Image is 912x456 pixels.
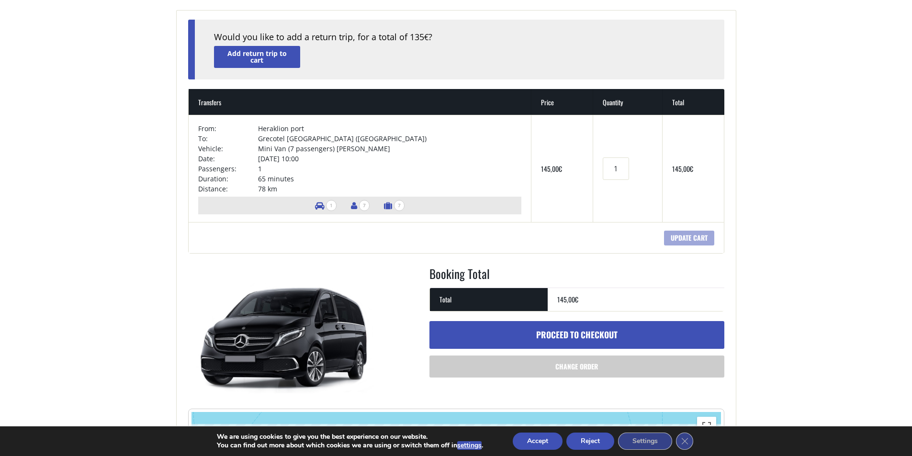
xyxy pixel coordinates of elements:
a: Change order [429,356,724,378]
div: Would you like to add a return trip, for a total of 135 ? [214,31,705,44]
td: Distance: [198,184,258,194]
th: Total [663,89,724,115]
p: You can find out more about which cookies we are using or switch them off in . [217,441,483,450]
td: [DATE] 10:00 [258,154,522,164]
td: Mini Van (7 passengers) [PERSON_NAME] [258,144,522,154]
li: Number of passengers [346,197,374,214]
bdi: 145,00 [541,164,562,174]
li: Number of luggage items [379,197,409,214]
td: 78 km [258,184,522,194]
td: Grecotel [GEOGRAPHIC_DATA] ([GEOGRAPHIC_DATA]) [258,133,522,144]
td: 1 [258,164,522,174]
span: 7 [359,200,370,211]
button: Reject [566,433,614,450]
bdi: 145,00 [672,164,693,174]
td: Date: [198,154,258,164]
button: Close GDPR Cookie Banner [676,433,693,450]
input: Update cart [664,231,714,245]
img: Mini Van (7 passengers) Mercedes Vito [188,265,380,409]
td: From: [198,123,258,133]
button: settings [457,441,482,450]
th: Price [531,89,593,115]
input: Transfers quantity [603,157,629,180]
th: Quantity [593,89,663,115]
bdi: 145,00 [557,294,578,304]
span: € [424,32,428,43]
th: Total [430,288,548,311]
span: € [690,164,693,174]
a: Add return trip to cart [214,46,300,67]
h2: Booking Total [429,265,724,288]
li: Number of vehicles [310,197,341,214]
button: Accept [513,433,563,450]
span: 1 [326,200,337,211]
span: 7 [394,200,405,211]
button: Settings [618,433,672,450]
td: Vehicle: [198,144,258,154]
td: Heraklion port [258,123,522,133]
td: 65 minutes [258,174,522,184]
span: € [559,164,562,174]
span: € [575,294,578,304]
td: To: [198,133,258,144]
a: Proceed to checkout [429,321,724,349]
td: Passengers: [198,164,258,174]
p: We are using cookies to give you the best experience on our website. [217,433,483,441]
th: Transfers [189,89,532,115]
button: Toggle fullscreen view [697,417,716,436]
td: Duration: [198,174,258,184]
